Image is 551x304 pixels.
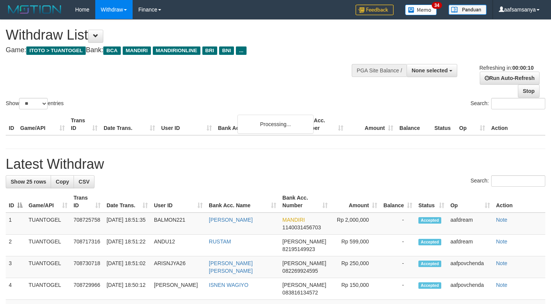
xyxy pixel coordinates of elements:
[6,213,26,235] td: 1
[418,282,441,289] span: Accepted
[26,46,86,55] span: ITOTO > TUANTOGEL
[151,191,206,213] th: User ID: activate to sort column ascending
[282,217,305,223] span: MANDIRI
[104,213,151,235] td: [DATE] 18:51:35
[331,213,380,235] td: Rp 2,000,000
[447,256,493,278] td: aafpovchenda
[6,191,26,213] th: ID: activate to sort column descending
[209,260,253,274] a: [PERSON_NAME] [PERSON_NAME]
[70,256,104,278] td: 708730718
[380,235,415,256] td: -
[479,65,533,71] span: Refreshing in:
[123,46,151,55] span: MANDIRI
[331,235,380,256] td: Rp 599,000
[26,213,70,235] td: TUANTOGEL
[101,114,158,135] th: Date Trans.
[74,175,95,188] a: CSV
[104,256,151,278] td: [DATE] 18:51:02
[151,235,206,256] td: ANDU12
[68,114,101,135] th: Trans ID
[418,217,441,224] span: Accepted
[282,224,321,230] span: Copy 1140031456703 to clipboard
[206,191,279,213] th: Bank Acc. Name: activate to sort column ascending
[103,46,120,55] span: BCA
[491,175,545,187] input: Search:
[282,246,315,252] span: Copy 82195149923 to clipboard
[78,179,90,185] span: CSV
[396,114,431,135] th: Balance
[104,235,151,256] td: [DATE] 18:51:22
[456,114,488,135] th: Op
[17,114,68,135] th: Game/API
[346,114,396,135] th: Amount
[209,238,231,245] a: RUSTAM
[380,213,415,235] td: -
[471,98,545,109] label: Search:
[282,238,326,245] span: [PERSON_NAME]
[6,114,17,135] th: ID
[488,114,545,135] th: Action
[471,175,545,187] label: Search:
[6,27,360,43] h1: Withdraw List
[331,278,380,300] td: Rp 150,000
[407,64,457,77] button: None selected
[11,179,46,185] span: Show 25 rows
[26,256,70,278] td: TUANTOGEL
[56,179,69,185] span: Copy
[51,175,74,188] a: Copy
[432,2,442,9] span: 34
[151,278,206,300] td: [PERSON_NAME]
[282,290,318,296] span: Copy 083816134572 to clipboard
[512,65,533,71] strong: 00:00:10
[356,5,394,15] img: Feedback.jpg
[296,114,346,135] th: Bank Acc. Number
[70,235,104,256] td: 708717316
[6,235,26,256] td: 2
[237,115,314,134] div: Processing...
[447,213,493,235] td: aafdream
[447,191,493,213] th: Op: activate to sort column ascending
[496,282,508,288] a: Note
[26,235,70,256] td: TUANTOGEL
[26,191,70,213] th: Game/API: activate to sort column ascending
[6,175,51,188] a: Show 25 rows
[6,256,26,278] td: 3
[447,235,493,256] td: aafdream
[405,5,437,15] img: Button%20Memo.svg
[412,67,448,74] span: None selected
[431,114,456,135] th: Status
[219,46,234,55] span: BNI
[151,256,206,278] td: ARISNJYA26
[6,278,26,300] td: 4
[380,278,415,300] td: -
[6,98,64,109] label: Show entries
[418,239,441,245] span: Accepted
[331,191,380,213] th: Amount: activate to sort column ascending
[480,72,540,85] a: Run Auto-Refresh
[104,278,151,300] td: [DATE] 18:50:12
[6,46,360,54] h4: Game: Bank:
[236,46,246,55] span: ...
[209,217,253,223] a: [PERSON_NAME]
[153,46,200,55] span: MANDIRIONLINE
[380,256,415,278] td: -
[158,114,215,135] th: User ID
[415,191,447,213] th: Status: activate to sort column ascending
[418,261,441,267] span: Accepted
[19,98,48,109] select: Showentries
[491,98,545,109] input: Search:
[496,238,508,245] a: Note
[209,282,248,288] a: ISNEN WAGIYO
[151,213,206,235] td: BALMON221
[202,46,217,55] span: BRI
[6,4,64,15] img: MOTION_logo.png
[70,278,104,300] td: 708729966
[279,191,331,213] th: Bank Acc. Number: activate to sort column ascending
[104,191,151,213] th: Date Trans.: activate to sort column ascending
[70,213,104,235] td: 708725758
[6,157,545,172] h1: Latest Withdraw
[331,256,380,278] td: Rp 250,000
[380,191,415,213] th: Balance: activate to sort column ascending
[496,260,508,266] a: Note
[447,278,493,300] td: aafpovchenda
